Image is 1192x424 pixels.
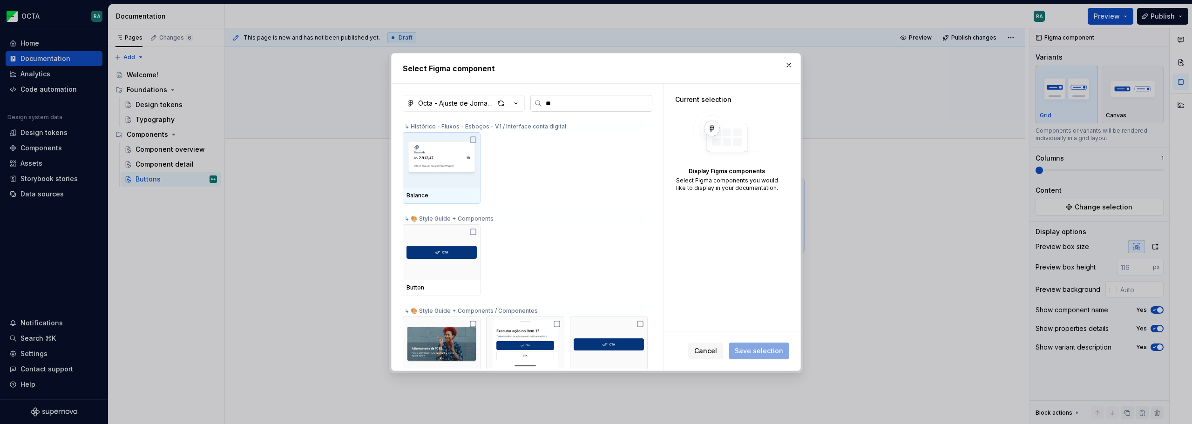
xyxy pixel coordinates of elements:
div: Octa - Ajuste de Jornadas (teste DS) [418,99,494,108]
button: Octa - Ajuste de Jornadas (teste DS) [403,95,525,112]
span: Cancel [694,346,717,356]
div: Button [406,284,477,291]
div: ↳ 🎨 Style Guide + Components / Componentes [403,302,648,316]
h2: Select Figma component [403,63,789,74]
div: Display Figma components [675,168,779,175]
div: Balance [406,192,477,199]
div: Select Figma components you would like to display in your documentation. [675,177,779,192]
button: Cancel [688,343,723,359]
div: Current selection [675,95,779,104]
div: ↳ Histórico - Fluxos - Esboços - V1 / Interface conta digital [403,117,648,132]
div: ↳ 🎨 Style Guide + Components [403,209,648,224]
